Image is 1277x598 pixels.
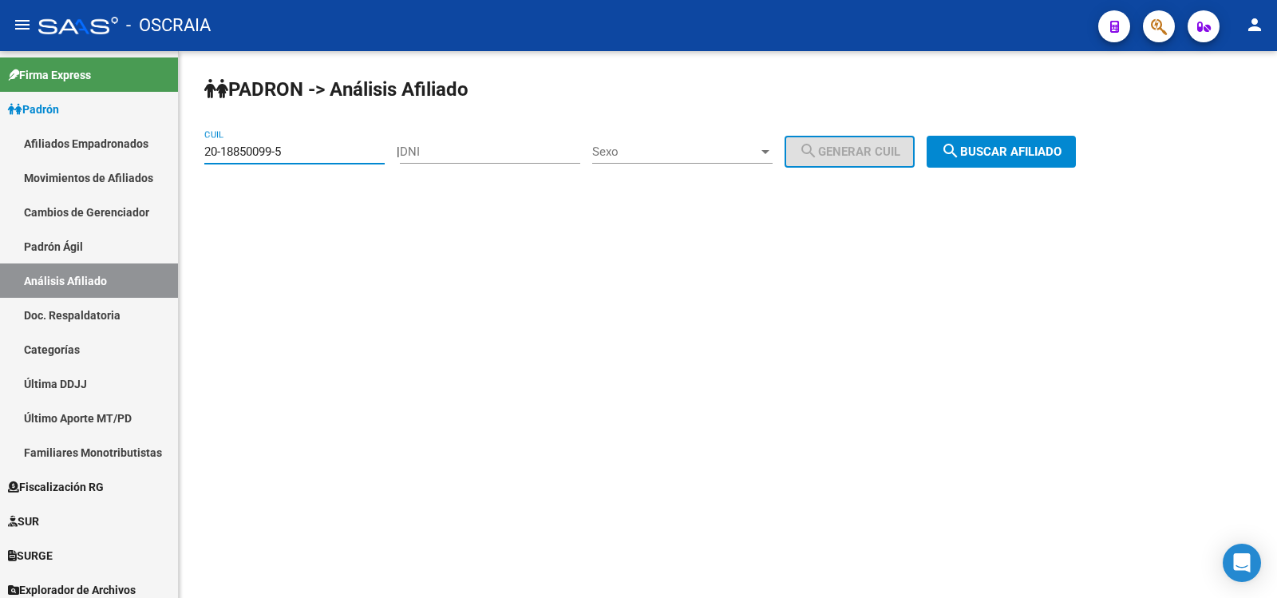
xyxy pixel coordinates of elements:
[126,8,211,43] span: - OSCRAIA
[941,141,960,160] mat-icon: search
[8,478,104,496] span: Fiscalización RG
[8,101,59,118] span: Padrón
[1223,544,1261,582] div: Open Intercom Messenger
[8,547,53,564] span: SURGE
[397,145,927,159] div: |
[799,145,900,159] span: Generar CUIL
[785,136,915,168] button: Generar CUIL
[941,145,1062,159] span: Buscar afiliado
[8,513,39,530] span: SUR
[927,136,1076,168] button: Buscar afiliado
[8,66,91,84] span: Firma Express
[13,15,32,34] mat-icon: menu
[1245,15,1264,34] mat-icon: person
[204,78,468,101] strong: PADRON -> Análisis Afiliado
[592,145,758,159] span: Sexo
[799,141,818,160] mat-icon: search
